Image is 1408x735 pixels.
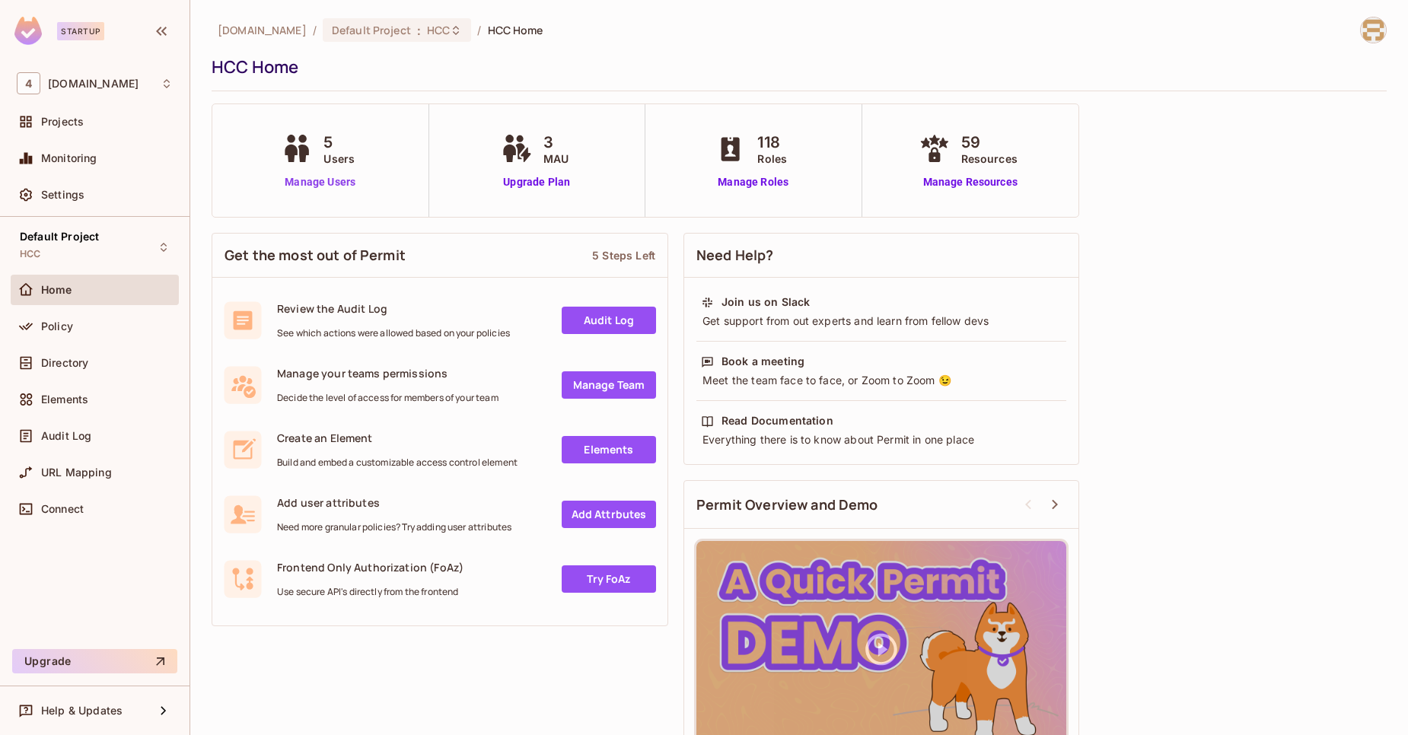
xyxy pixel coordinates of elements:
span: MAU [543,151,569,167]
span: Default Project [20,231,99,243]
span: : [416,24,422,37]
span: See which actions were allowed based on your policies [277,327,510,339]
a: Manage Resources [916,174,1025,190]
span: Directory [41,357,88,369]
span: Need Help? [696,246,774,265]
span: Policy [41,320,73,332]
span: HCC [20,248,40,260]
button: Upgrade [12,649,177,673]
span: Frontend Only Authorization (FoAz) [277,560,463,574]
span: Permit Overview and Demo [696,495,878,514]
span: 5 [323,131,355,154]
span: Need more granular policies? Try adding user attributes [277,521,511,533]
div: Join us on Slack [722,294,810,310]
span: Projects [41,116,84,128]
div: Meet the team face to face, or Zoom to Zoom 😉 [701,373,1062,388]
a: Add Attrbutes [562,501,656,528]
span: the active workspace [218,23,307,37]
div: Everything there is to know about Permit in one place [701,432,1062,447]
span: Settings [41,189,84,201]
a: Elements [562,436,656,463]
a: Manage Roles [712,174,795,190]
span: HCC [427,23,450,37]
span: Add user attributes [277,495,511,510]
span: Monitoring [41,152,97,164]
span: Get the most out of Permit [225,246,406,265]
img: ali.sheikh@46labs.com [1361,17,1386,43]
div: Book a meeting [722,354,804,369]
span: Decide the level of access for members of your team [277,392,499,404]
span: 3 [543,131,569,154]
span: Review the Audit Log [277,301,510,316]
div: Startup [57,22,104,40]
span: Use secure API's directly from the frontend [277,586,463,598]
div: Get support from out experts and learn from fellow devs [701,313,1062,329]
span: Connect [41,503,84,515]
span: Create an Element [277,431,518,445]
a: Try FoAz [562,565,656,593]
span: 59 [961,131,1018,154]
span: Workspace: 46labs.com [48,78,139,90]
div: HCC Home [212,56,1379,78]
span: URL Mapping [41,466,112,479]
li: / [477,23,481,37]
span: Manage your teams permissions [277,366,499,380]
span: HCC Home [488,23,543,37]
span: Default Project [332,23,411,37]
div: Read Documentation [722,413,833,428]
span: Resources [961,151,1018,167]
span: 4 [17,72,40,94]
span: Roles [757,151,787,167]
span: Elements [41,393,88,406]
a: Audit Log [562,307,656,334]
span: Help & Updates [41,705,123,717]
span: Users [323,151,355,167]
a: Manage Users [278,174,362,190]
span: Audit Log [41,430,91,442]
img: SReyMgAAAABJRU5ErkJggg== [14,17,42,45]
a: Upgrade Plan [498,174,576,190]
div: 5 Steps Left [592,248,655,262]
span: Build and embed a customizable access control element [277,457,518,469]
span: Home [41,284,72,296]
li: / [313,23,317,37]
a: Manage Team [562,371,656,399]
span: 118 [757,131,787,154]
